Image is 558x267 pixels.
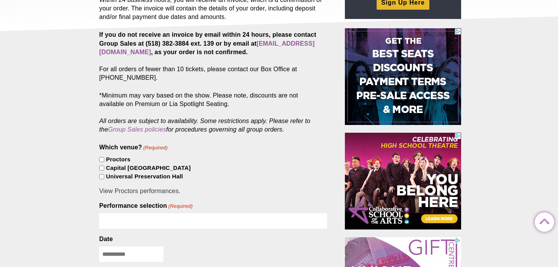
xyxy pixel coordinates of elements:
legend: Which venue? [99,143,168,152]
label: Universal Preservation Hall [106,173,183,181]
p: *Minimum may vary based on the show. Please note, discounts are not available on Premium or Lia S... [99,91,327,134]
p: For all orders of fewer than 10 tickets, please contact our Box Office at [PHONE_NUMBER]. [99,31,327,82]
a: Group Sales policies [108,126,166,133]
span: (Required) [168,203,193,210]
label: Date [99,235,113,243]
a: Back to Top [535,213,550,228]
strong: If you do not receive an invoice by email within 24 hours, please contact Group Sales at (518) 38... [99,31,316,55]
a: [EMAIL_ADDRESS][DOMAIN_NAME] [99,40,315,55]
div: . [99,187,327,195]
iframe: Advertisement [345,133,461,229]
label: Performance selection [99,202,193,210]
span: (Required) [143,144,168,151]
em: All orders are subject to availability. Some restrictions apply. Please refer to the for procedur... [99,118,310,133]
a: View Proctors performances [99,188,179,194]
label: Proctors [106,156,131,164]
label: Capital [GEOGRAPHIC_DATA] [106,164,191,172]
iframe: Advertisement [345,28,461,125]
